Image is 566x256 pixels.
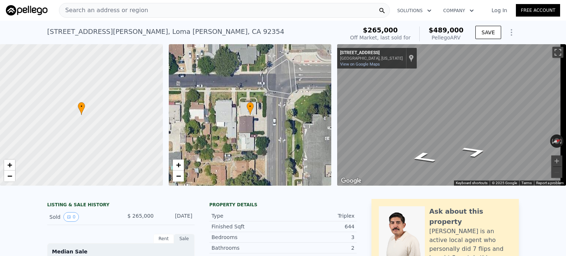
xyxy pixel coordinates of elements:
a: Show location on map [409,54,414,62]
button: Solutions [391,4,437,17]
div: Triplex [283,212,354,220]
button: Zoom out [551,167,562,178]
button: Toggle fullscreen view [552,47,563,58]
div: Map [337,44,566,186]
div: • [78,102,85,115]
div: Bathrooms [212,244,283,252]
div: [STREET_ADDRESS][PERSON_NAME] , Loma [PERSON_NAME] , CA 92354 [47,27,284,37]
div: 3 [283,234,354,241]
div: [DATE] [160,212,192,222]
div: Type [212,212,283,220]
span: $265,000 [363,26,398,34]
a: Zoom out [173,171,184,182]
div: Street View [337,44,566,186]
span: − [176,171,181,180]
button: Keyboard shortcuts [456,180,488,186]
path: Go North, Campus St [452,143,498,160]
div: Ask about this property [429,206,511,227]
a: Terms (opens in new tab) [521,181,532,185]
button: Zoom in [551,155,562,166]
div: [GEOGRAPHIC_DATA], [US_STATE] [340,56,403,61]
div: Off Market, last sold for [350,34,410,41]
div: 644 [283,223,354,230]
div: 2 [283,244,354,252]
a: View on Google Maps [340,62,380,67]
button: Company [437,4,480,17]
img: Google [339,176,363,186]
path: Go South, Campus St [400,149,446,166]
div: Bedrooms [212,234,283,241]
div: Sold [49,212,115,222]
span: + [176,160,181,169]
a: Zoom out [4,171,15,182]
div: Property details [209,202,357,208]
a: Log In [483,7,516,14]
span: • [247,103,254,110]
button: Show Options [504,25,519,40]
span: + [7,160,12,169]
span: Search an address or region [59,6,148,15]
span: $489,000 [429,26,464,34]
a: Report a problem [536,181,564,185]
button: Rotate clockwise [560,134,564,148]
button: SAVE [475,26,501,39]
div: LISTING & SALE HISTORY [47,202,195,209]
span: $ 265,000 [127,213,154,219]
div: • [247,102,254,115]
a: Open this area in Google Maps (opens a new window) [339,176,363,186]
div: Pellego ARV [429,34,464,41]
div: [STREET_ADDRESS] [340,50,403,56]
a: Zoom in [173,159,184,171]
div: Median Sale [52,248,190,255]
button: Rotate counterclockwise [550,134,554,148]
a: Free Account [516,4,560,17]
div: Finished Sqft [212,223,283,230]
div: Rent [153,234,174,243]
div: Sale [174,234,195,243]
a: Zoom in [4,159,15,171]
span: © 2025 Google [492,181,517,185]
img: Pellego [6,5,48,15]
button: Reset the view [550,136,564,146]
span: • [78,103,85,110]
button: View historical data [63,212,79,222]
span: − [7,171,12,180]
